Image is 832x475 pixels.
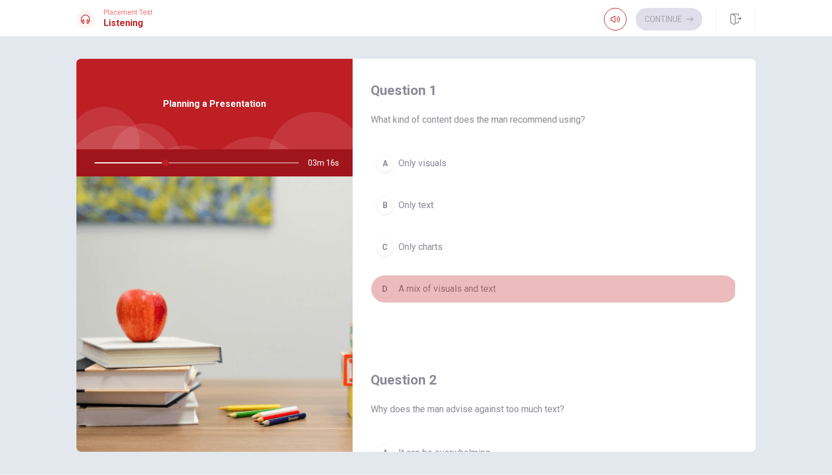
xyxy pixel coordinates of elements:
[398,446,490,460] span: It can be overwhelming
[376,444,394,462] div: A
[376,280,394,298] div: D
[371,275,737,303] button: DA mix of visuals and text
[376,154,394,172] div: A
[371,439,737,467] button: AIt can be overwhelming
[398,157,447,170] span: Only visuals
[398,282,496,296] span: A mix of visuals and text
[398,198,434,212] span: Only text
[371,371,737,389] h4: Question 2
[376,196,394,214] div: B
[371,191,737,219] button: BOnly text
[163,97,266,111] span: Planning a Presentation
[308,149,348,176] span: 03m 16s
[104,8,153,16] span: Placement Test
[104,16,153,30] h1: Listening
[76,176,353,452] img: Planning a Presentation
[371,233,737,261] button: COnly charts
[371,149,737,178] button: AOnly visuals
[398,240,443,254] span: Only charts
[371,113,737,127] span: What kind of content does the man recommend using?
[371,403,737,416] span: Why does the man advise against too much text?
[376,238,394,256] div: C
[371,81,737,100] h4: Question 1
